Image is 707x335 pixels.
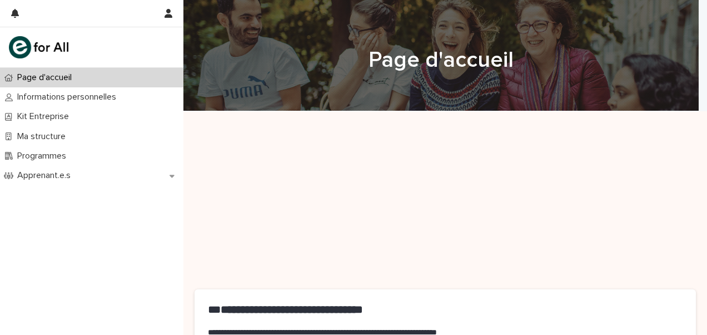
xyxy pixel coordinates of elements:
img: mHINNnv7SNCQZijbaqql [9,36,68,58]
p: Informations personnelles [13,92,125,102]
p: Page d'accueil [13,72,81,83]
p: Programmes [13,151,75,161]
h1: Page d'accueil [195,47,688,73]
p: Apprenant.e.s [13,170,79,181]
p: Kit Entreprise [13,111,78,122]
p: Ma structure [13,131,74,142]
